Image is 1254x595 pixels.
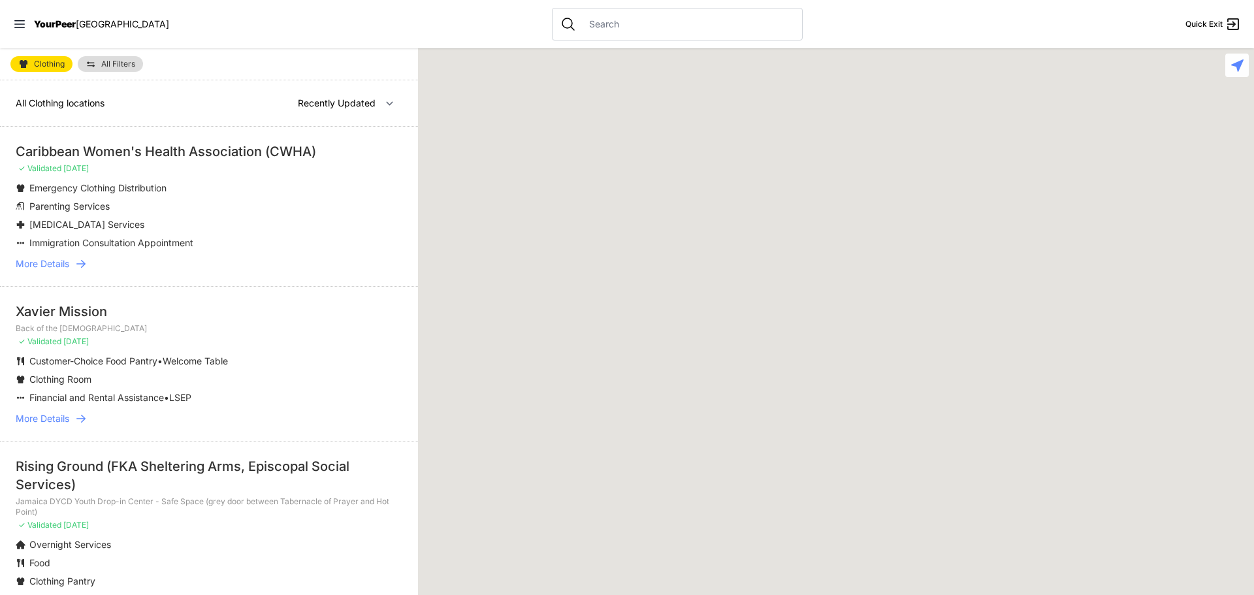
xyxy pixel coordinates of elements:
div: Xavier Mission [16,302,402,321]
span: ✓ Validated [18,336,61,346]
a: Clothing [10,56,72,72]
span: [MEDICAL_DATA] Services [29,219,144,230]
span: [DATE] [63,163,89,173]
span: Welcome Table [163,355,228,366]
span: Parenting Services [29,201,110,212]
span: Emergency Clothing Distribution [29,182,167,193]
span: Immigration Consultation Appointment [29,237,193,248]
p: Jamaica DYCD Youth Drop-in Center - Safe Space (grey door between Tabernacle of Prayer and Hot Po... [16,496,402,517]
a: More Details [16,257,402,270]
a: YourPeer[GEOGRAPHIC_DATA] [34,20,169,28]
span: • [164,392,169,403]
div: Caribbean Women's Health Association (CWHA) [16,142,402,161]
span: YourPeer [34,18,76,29]
span: ✓ Validated [18,163,61,173]
span: Clothing Room [29,374,91,385]
span: More Details [16,412,69,425]
span: More Details [16,257,69,270]
a: More Details [16,412,402,425]
span: Clothing [34,60,65,68]
span: ✓ Validated [18,520,61,530]
a: Quick Exit [1185,16,1241,32]
span: Customer-Choice Food Pantry [29,355,157,366]
a: All Filters [78,56,143,72]
span: • [157,355,163,366]
span: Clothing Pantry [29,575,95,587]
span: All Filters [101,60,135,68]
span: Overnight Services [29,539,111,550]
span: [DATE] [63,520,89,530]
span: Financial and Rental Assistance [29,392,164,403]
span: All Clothing locations [16,97,104,108]
input: Search [581,18,794,31]
span: Food [29,557,50,568]
span: Quick Exit [1185,19,1223,29]
span: LSEP [169,392,191,403]
span: [DATE] [63,336,89,346]
span: [GEOGRAPHIC_DATA] [76,18,169,29]
div: Rising Ground (FKA Sheltering Arms, Episcopal Social Services) [16,457,402,494]
p: Back of the [DEMOGRAPHIC_DATA] [16,323,402,334]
